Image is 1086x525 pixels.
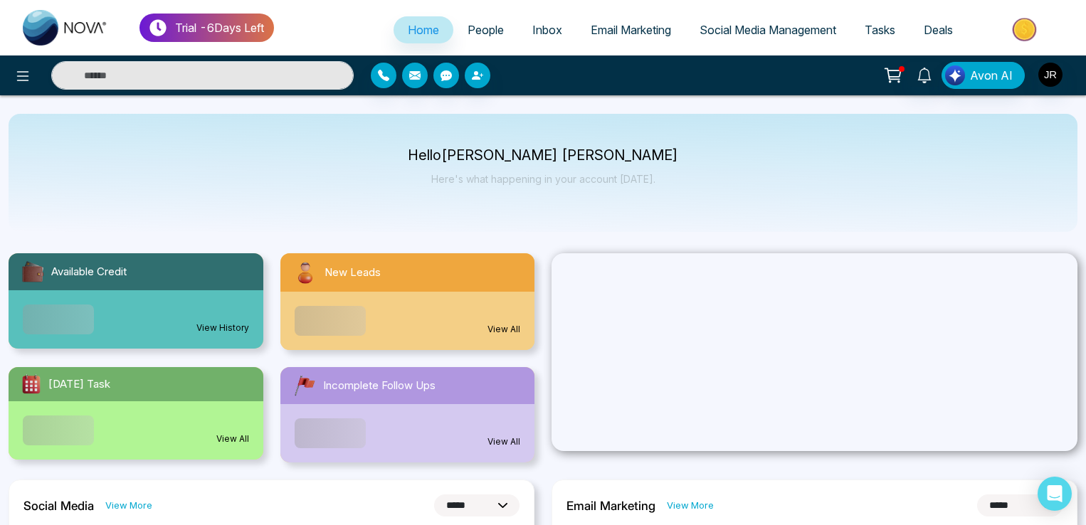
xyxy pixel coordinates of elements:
[1038,477,1072,511] div: Open Intercom Messenger
[394,16,453,43] a: Home
[970,67,1013,84] span: Avon AI
[292,373,317,398] img: followUps.svg
[685,16,850,43] a: Social Media Management
[272,253,544,350] a: New LeadsView All
[487,435,520,448] a: View All
[865,23,895,37] span: Tasks
[942,62,1025,89] button: Avon AI
[667,499,714,512] a: View More
[576,16,685,43] a: Email Marketing
[945,65,965,85] img: Lead Flow
[518,16,576,43] a: Inbox
[325,265,381,281] span: New Leads
[105,499,152,512] a: View More
[487,323,520,336] a: View All
[850,16,910,43] a: Tasks
[591,23,671,37] span: Email Marketing
[1038,63,1063,87] img: User Avatar
[216,433,249,445] a: View All
[20,259,46,285] img: availableCredit.svg
[175,19,264,36] p: Trial - 6 Days Left
[51,264,127,280] span: Available Credit
[272,367,544,462] a: Incomplete Follow UpsView All
[408,149,678,161] p: Hello [PERSON_NAME] [PERSON_NAME]
[292,259,319,286] img: newLeads.svg
[23,499,94,513] h2: Social Media
[408,173,678,185] p: Here's what happening in your account [DATE].
[974,14,1077,46] img: Market-place.gif
[566,499,655,513] h2: Email Marketing
[23,10,108,46] img: Nova CRM Logo
[20,373,43,396] img: todayTask.svg
[453,16,518,43] a: People
[532,23,562,37] span: Inbox
[323,378,436,394] span: Incomplete Follow Ups
[700,23,836,37] span: Social Media Management
[196,322,249,334] a: View History
[910,16,967,43] a: Deals
[468,23,504,37] span: People
[48,376,110,393] span: [DATE] Task
[924,23,953,37] span: Deals
[408,23,439,37] span: Home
